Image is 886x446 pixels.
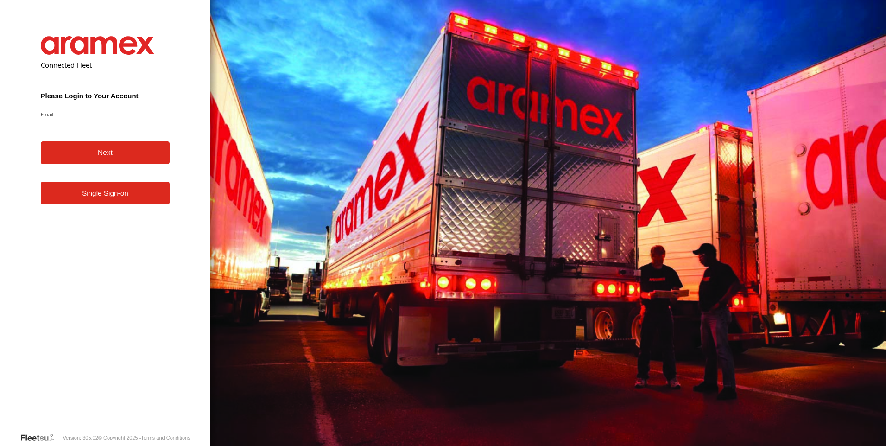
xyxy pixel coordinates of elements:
a: Single Sign-on [41,182,170,204]
div: Version: 305.02 [63,435,98,440]
button: Next [41,141,170,164]
a: Terms and Conditions [141,435,190,440]
div: © Copyright 2025 - [98,435,190,440]
label: Email [41,111,170,118]
h2: Connected Fleet [41,60,170,70]
img: Aramex [41,36,155,55]
a: Visit our Website [20,433,63,442]
h3: Please Login to Your Account [41,92,170,100]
